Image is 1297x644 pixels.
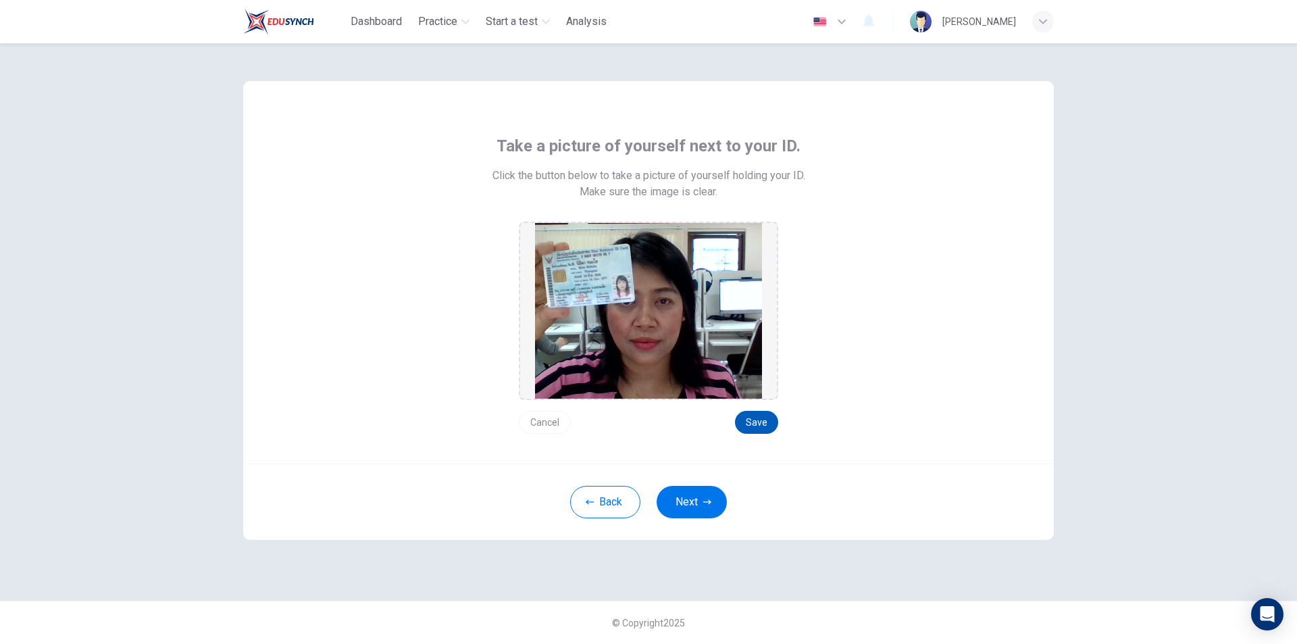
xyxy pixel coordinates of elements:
[497,135,800,157] span: Take a picture of yourself next to your ID.
[570,486,640,518] button: Back
[351,14,402,30] span: Dashboard
[418,14,457,30] span: Practice
[1251,598,1283,630] div: Open Intercom Messenger
[942,14,1016,30] div: [PERSON_NAME]
[580,184,717,200] span: Make sure the image is clear.
[243,8,314,35] img: Train Test logo
[413,9,475,34] button: Practice
[657,486,727,518] button: Next
[519,411,571,434] button: Cancel
[486,14,538,30] span: Start a test
[535,223,762,399] img: preview screemshot
[480,9,555,34] button: Start a test
[345,9,407,34] button: Dashboard
[566,14,607,30] span: Analysis
[735,411,778,434] button: Save
[243,8,345,35] a: Train Test logo
[612,618,685,628] span: © Copyright 2025
[910,11,932,32] img: Profile picture
[492,168,805,184] span: Click the button below to take a picture of yourself holding your ID.
[561,9,612,34] button: Analysis
[811,17,828,27] img: en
